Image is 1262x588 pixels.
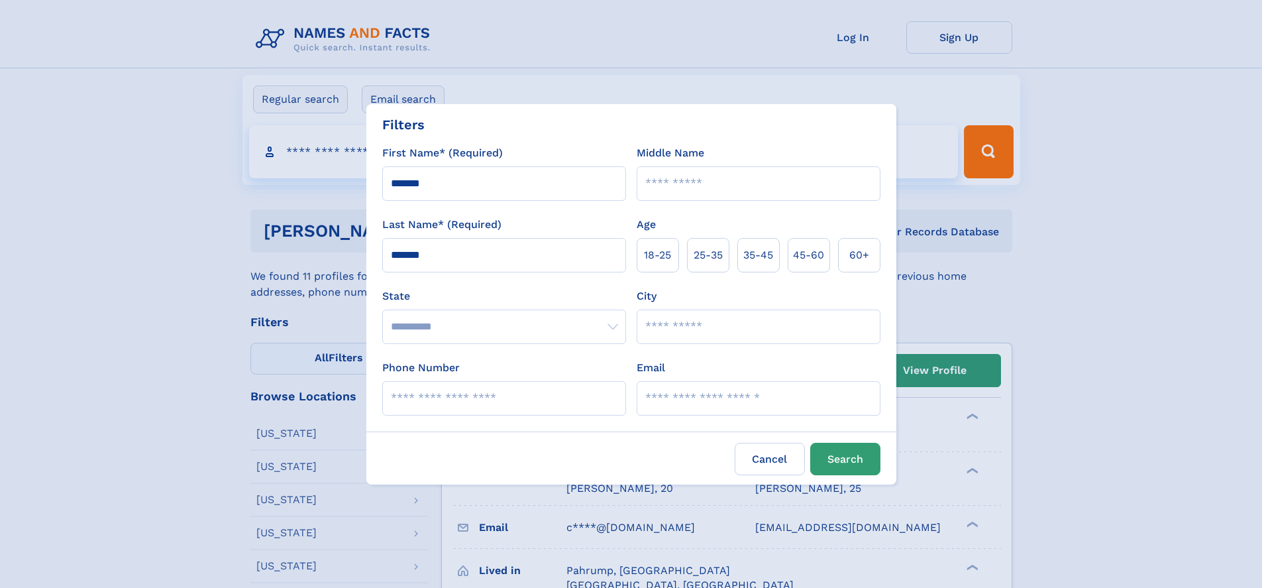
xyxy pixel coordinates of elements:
[849,247,869,263] span: 60+
[382,217,501,233] label: Last Name* (Required)
[637,288,657,304] label: City
[382,360,460,376] label: Phone Number
[735,443,805,475] label: Cancel
[743,247,773,263] span: 35‑45
[644,247,671,263] span: 18‑25
[793,247,824,263] span: 45‑60
[637,217,656,233] label: Age
[382,288,626,304] label: State
[810,443,880,475] button: Search
[382,115,425,135] div: Filters
[637,145,704,161] label: Middle Name
[637,360,665,376] label: Email
[382,145,503,161] label: First Name* (Required)
[694,247,723,263] span: 25‑35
